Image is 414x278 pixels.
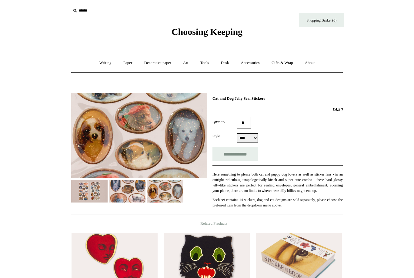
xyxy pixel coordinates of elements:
[215,55,235,71] a: Desk
[139,55,177,71] a: Decorative paper
[235,55,265,71] a: Accessories
[212,107,343,112] h2: £4.50
[212,197,343,208] p: Each set contains 14 stickers, dog and cat designs are sold separately, please choose the preferr...
[299,55,320,71] a: About
[118,55,138,71] a: Paper
[212,172,343,193] p: Here something to please both cat and puppy dog lovers as well as sticker fans - in an outright r...
[55,221,359,226] h4: Related Products
[299,13,344,27] a: Shopping Basket (0)
[71,180,108,203] img: Cat and Dog Jelly Seal Stickers
[266,55,299,71] a: Gifts & Wrap
[147,180,183,203] img: Cat and Dog Jelly Seal Stickers
[212,133,237,139] label: Style
[71,93,207,179] img: Cat and Dog Jelly Seal Stickers
[172,32,242,36] a: Choosing Keeping
[172,27,242,37] span: Choosing Keeping
[212,96,343,101] h1: Cat and Dog Jelly Seal Stickers
[178,55,194,71] a: Art
[109,180,145,203] img: Cat and Dog Jelly Seal Stickers
[94,55,117,71] a: Writing
[195,55,215,71] a: Tools
[212,119,237,125] label: Quantity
